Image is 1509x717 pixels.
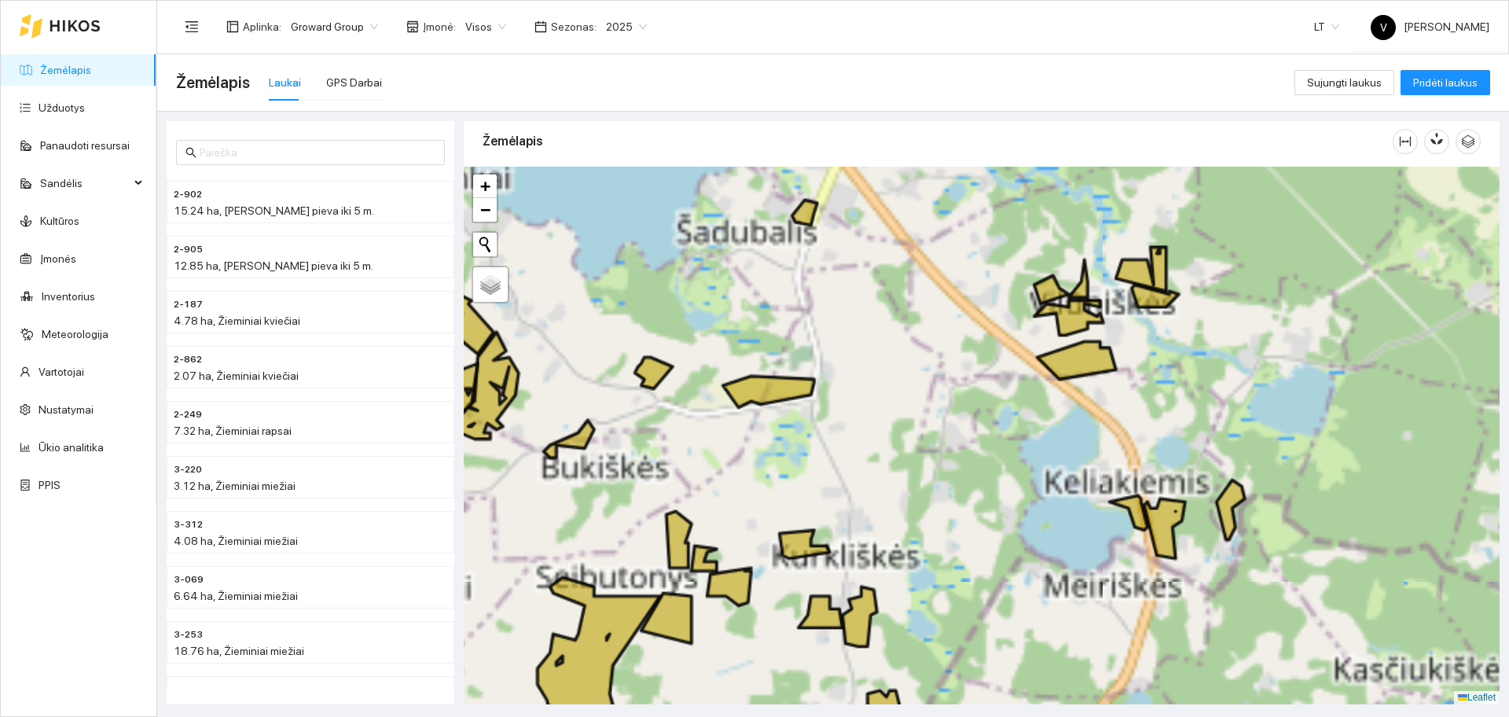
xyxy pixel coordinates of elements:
[473,267,508,302] a: Layers
[406,20,419,33] span: shop
[551,18,597,35] span: Sezonas :
[1401,76,1490,89] a: Pridėti laukus
[42,290,95,303] a: Inventorius
[185,20,199,34] span: menu-fold
[606,15,647,39] span: 2025
[483,119,1393,164] div: Žemėlapis
[40,252,76,265] a: Įmonės
[174,204,374,217] span: 15.24 ha, [PERSON_NAME] pieva iki 5 m.
[200,144,435,161] input: Paieška
[534,20,547,33] span: calendar
[473,175,497,198] a: Zoom in
[1294,70,1394,95] button: Sujungti laukus
[465,15,506,39] span: Visos
[174,535,298,547] span: 4.08 ha, Žieminiai miežiai
[174,352,202,367] span: 2-862
[39,479,61,491] a: PPIS
[473,198,497,222] a: Zoom out
[226,20,239,33] span: layout
[480,176,490,196] span: +
[1401,70,1490,95] button: Pridėti laukus
[423,18,456,35] span: Įmonė :
[174,590,298,602] span: 6.64 ha, Žieminiai miežiai
[174,480,296,492] span: 3.12 ha, Žieminiai miežiai
[174,370,299,382] span: 2.07 ha, Žieminiai kviečiai
[473,233,497,256] button: Initiate a new search
[1413,74,1478,91] span: Pridėti laukus
[480,200,490,219] span: −
[1458,692,1496,703] a: Leaflet
[174,517,203,532] span: 3-312
[1294,76,1394,89] a: Sujungti laukus
[1371,20,1489,33] span: [PERSON_NAME]
[174,682,203,697] span: 2-906
[39,366,84,378] a: Vartotojai
[326,74,382,91] div: GPS Darbai
[40,64,91,76] a: Žemėlapis
[42,328,108,340] a: Meteorologija
[174,407,202,422] span: 2-249
[39,101,85,114] a: Užduotys
[40,139,130,152] a: Panaudoti resursai
[176,11,207,42] button: menu-fold
[174,297,203,312] span: 2-187
[1393,129,1418,154] button: column-width
[1307,74,1382,91] span: Sujungti laukus
[243,18,281,35] span: Aplinka :
[174,627,203,642] span: 3-253
[39,403,94,416] a: Nustatymai
[269,74,301,91] div: Laukai
[174,259,373,272] span: 12.85 ha, [PERSON_NAME] pieva iki 5 m.
[174,462,202,477] span: 3-220
[40,167,130,199] span: Sandėlis
[291,15,378,39] span: Groward Group
[39,441,104,454] a: Ūkio analitika
[1314,15,1339,39] span: LT
[174,187,202,202] span: 2-902
[1393,135,1417,148] span: column-width
[1380,15,1387,40] span: V
[185,147,196,158] span: search
[174,572,204,587] span: 3-069
[176,70,250,95] span: Žemėlapis
[174,425,292,437] span: 7.32 ha, Žieminiai rapsai
[40,215,79,227] a: Kultūros
[174,242,203,257] span: 2-905
[174,645,304,657] span: 18.76 ha, Žieminiai miežiai
[174,314,300,327] span: 4.78 ha, Žieminiai kviečiai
